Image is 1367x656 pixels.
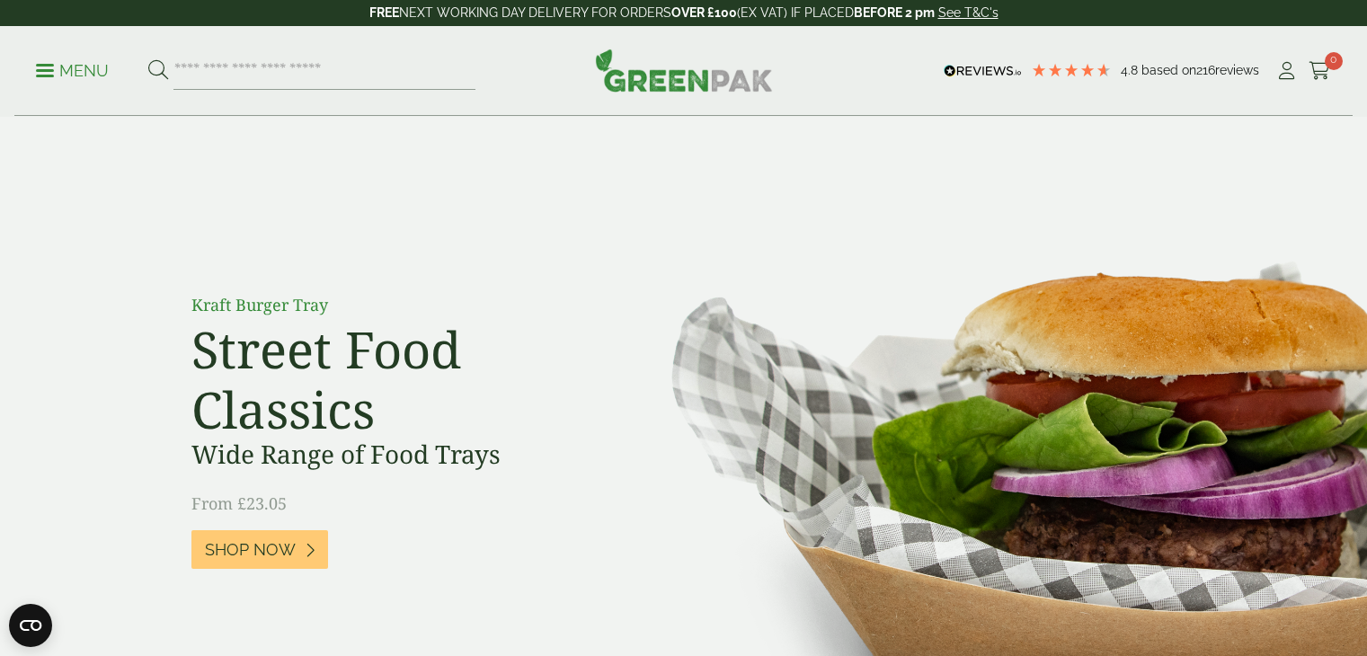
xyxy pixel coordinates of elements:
[1121,63,1141,77] span: 4.8
[9,604,52,647] button: Open CMP widget
[1196,63,1215,77] span: 216
[854,5,935,20] strong: BEFORE 2 pm
[36,60,109,78] a: Menu
[191,492,287,514] span: From £23.05
[191,439,596,470] h3: Wide Range of Food Trays
[1275,62,1298,80] i: My Account
[944,65,1022,77] img: REVIEWS.io
[671,5,737,20] strong: OVER £100
[1215,63,1259,77] span: reviews
[595,49,773,92] img: GreenPak Supplies
[191,319,596,439] h2: Street Food Classics
[1141,63,1196,77] span: Based on
[205,540,296,560] span: Shop Now
[36,60,109,82] p: Menu
[1309,58,1331,84] a: 0
[1309,62,1331,80] i: Cart
[1031,62,1112,78] div: 4.79 Stars
[369,5,399,20] strong: FREE
[191,530,328,569] a: Shop Now
[938,5,999,20] a: See T&C's
[1325,52,1343,70] span: 0
[191,293,596,317] p: Kraft Burger Tray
